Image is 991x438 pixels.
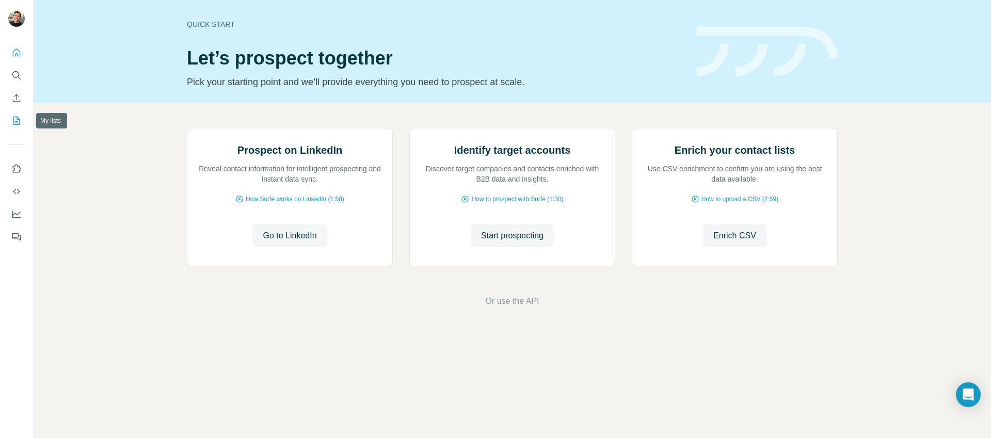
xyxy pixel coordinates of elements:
button: Or use the API [485,295,539,307]
button: Feedback [8,228,25,246]
button: Use Surfe on LinkedIn [8,159,25,178]
button: Start prospecting [471,224,554,247]
p: Discover target companies and contacts enriched with B2B data and insights. [420,164,604,184]
button: Dashboard [8,205,25,223]
p: Pick your starting point and we’ll provide everything you need to prospect at scale. [187,75,684,89]
span: Enrich CSV [713,230,756,242]
p: Use CSV enrichment to confirm you are using the best data available. [643,164,827,184]
button: Go to LinkedIn [252,224,327,247]
button: Search [8,66,25,85]
p: Reveal contact information for intelligent prospecting and instant data sync. [198,164,382,184]
h2: Prospect on LinkedIn [237,143,342,157]
img: Avatar [8,10,25,27]
h2: Identify target accounts [454,143,571,157]
button: Enrich CSV [8,89,25,107]
h2: Enrich your contact lists [675,143,795,157]
img: banner [697,27,838,77]
span: How Surfe works on LinkedIn (1:58) [246,194,344,204]
div: Open Intercom Messenger [956,382,981,407]
button: Enrich CSV [703,224,766,247]
span: Go to LinkedIn [263,230,316,242]
span: Start prospecting [481,230,544,242]
h1: Let’s prospect together [187,48,684,69]
span: How to upload a CSV (2:59) [701,194,778,204]
button: Use Surfe API [8,182,25,201]
button: My lists [8,111,25,130]
span: How to prospect with Surfe (1:30) [471,194,563,204]
div: Quick start [187,19,684,29]
button: Quick start [8,43,25,62]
